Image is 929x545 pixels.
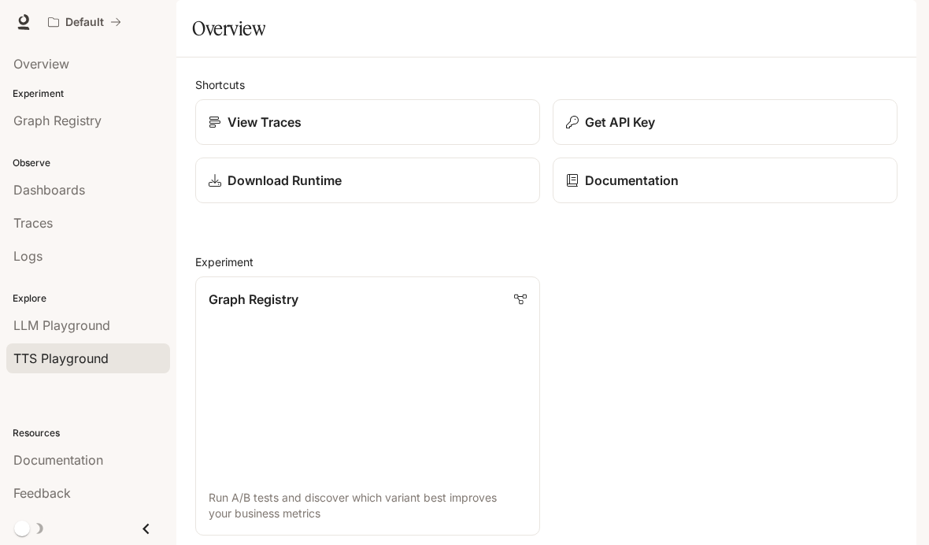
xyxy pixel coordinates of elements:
button: Get API Key [553,99,898,145]
a: Download Runtime [195,158,540,203]
h2: Experiment [195,254,898,270]
p: Default [65,16,104,29]
a: View Traces [195,99,540,145]
button: All workspaces [41,6,128,38]
p: View Traces [228,113,302,132]
a: Documentation [553,158,898,203]
p: Documentation [585,171,679,190]
h2: Shortcuts [195,76,898,93]
h1: Overview [192,13,265,44]
a: Graph RegistryRun A/B tests and discover which variant best improves your business metrics [195,276,540,536]
p: Graph Registry [209,290,298,309]
p: Run A/B tests and discover which variant best improves your business metrics [209,490,527,521]
p: Get API Key [585,113,655,132]
p: Download Runtime [228,171,342,190]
